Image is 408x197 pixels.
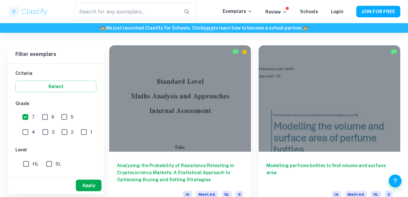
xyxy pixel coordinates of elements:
[266,162,393,183] h6: Modelling perfume bottles to find volume and surface area
[71,113,74,121] span: 5
[8,45,104,63] h6: Filter exemplars
[1,24,407,31] h6: We just launched Clastify for Schools. Click to learn how to become a school partner.
[241,49,248,55] div: Premium
[117,162,243,183] h6: Analysing the Probability of Resistance Retesting in Cryptocurrency Markets: A Statistical Approa...
[51,113,54,121] span: 6
[389,175,402,187] button: Help and Feedback
[15,70,96,77] h6: Criteria
[331,9,343,14] a: Login
[223,8,253,15] p: Exemplars
[203,25,213,31] a: here
[300,9,318,14] a: Schools
[232,49,239,55] img: Marked
[100,25,106,31] span: 🏫
[90,129,92,136] span: 1
[15,100,96,107] h6: Grade
[15,146,96,153] h6: Level
[75,3,178,21] input: Search for any exemplars...
[52,129,55,136] span: 3
[32,129,35,136] span: 4
[303,25,308,31] span: 🏫
[356,6,400,17] button: JOIN FOR FREE
[32,113,35,121] span: 7
[15,81,96,92] button: Select
[71,129,74,136] span: 2
[32,160,39,167] span: HL
[265,8,287,15] p: Review
[8,5,49,18] img: Clastify logo
[56,160,61,167] span: SL
[76,180,102,191] button: Apply
[391,49,397,55] img: Marked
